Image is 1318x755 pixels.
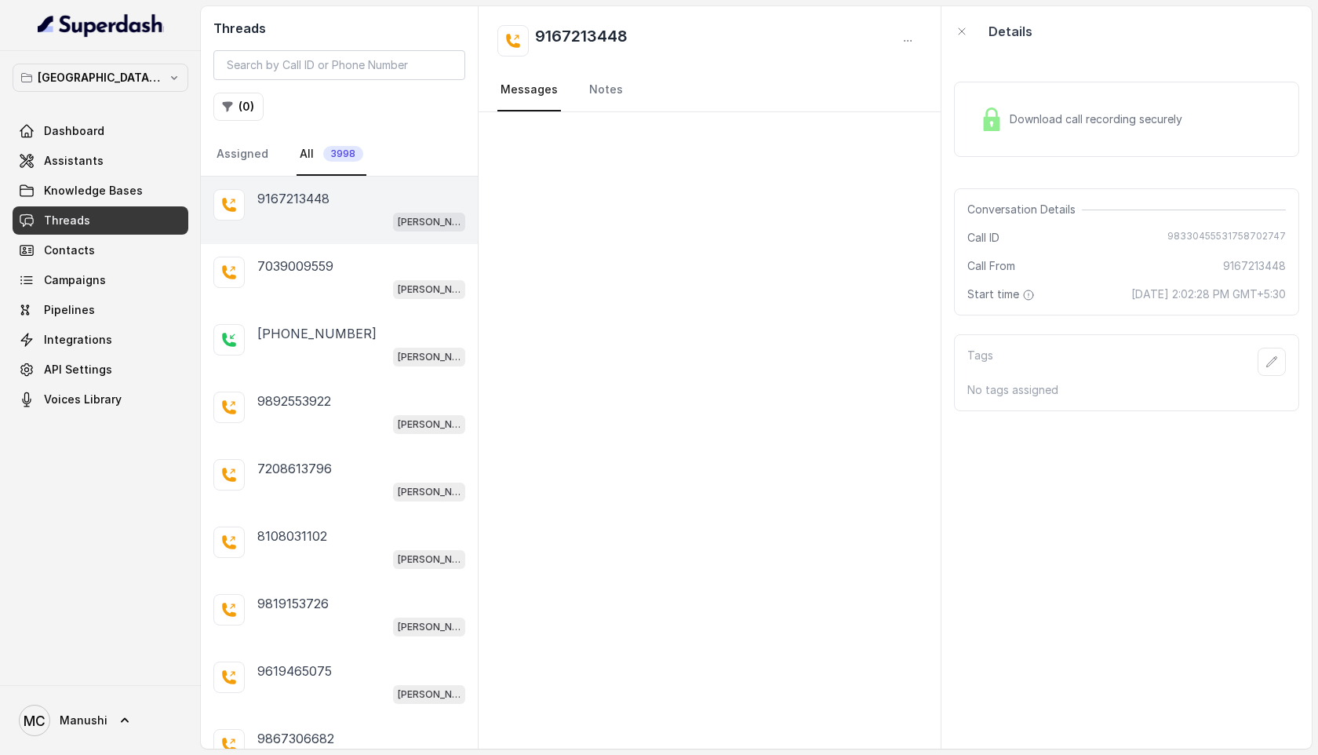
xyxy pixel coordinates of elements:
span: Call From [967,258,1015,274]
a: Contacts [13,236,188,264]
a: Campaigns [13,266,188,294]
p: 7039009559 [257,257,333,275]
span: Dashboard [44,123,104,139]
p: No tags assigned [967,382,1286,398]
span: Campaigns [44,272,106,288]
p: 9167213448 [257,189,329,208]
span: [DATE] 2:02:28 PM GMT+5:30 [1131,286,1286,302]
p: 9867306682 [257,729,334,748]
a: Pipelines [13,296,188,324]
span: Manushi [60,713,107,728]
button: (0) [213,93,264,121]
h2: Threads [213,19,465,38]
nav: Tabs [497,69,922,111]
p: 9892553922 [257,392,331,410]
img: light.svg [38,13,164,38]
span: Voices Library [44,392,122,407]
nav: Tabs [213,133,465,176]
p: 9619465075 [257,662,332,680]
p: [PERSON_NAME] Mumbai Conviction HR Outbound Assistant [398,687,461,702]
p: [PERSON_NAME] Mumbai Conviction HR Outbound Assistant [398,349,461,365]
text: MC [24,713,46,729]
a: Assistants [13,147,188,175]
img: Lock Icon [980,108,1003,131]
a: Assigned [213,133,271,176]
p: [PHONE_NUMBER] [257,324,377,343]
span: Contacts [44,243,95,258]
span: Knowledge Bases [44,183,143,199]
span: 3998 [323,146,363,162]
p: [PERSON_NAME] Mumbai Conviction HR Outbound Assistant [398,484,461,500]
p: [PERSON_NAME] Mumbai Conviction HR Outbound Assistant [398,214,461,230]
span: Start time [967,286,1038,302]
span: Threads [44,213,90,228]
a: Voices Library [13,385,188,414]
p: 7208613796 [257,459,332,478]
span: Assistants [44,153,104,169]
p: [PERSON_NAME] Mumbai Conviction HR Outbound Assistant [398,417,461,432]
a: Dashboard [13,117,188,145]
a: Messages [497,69,561,111]
p: 8108031102 [257,527,327,545]
button: [GEOGRAPHIC_DATA] - [GEOGRAPHIC_DATA] - [GEOGRAPHIC_DATA] [13,64,188,92]
p: [PERSON_NAME] Mumbai Conviction HR Outbound Assistant [398,282,461,297]
p: [PERSON_NAME] Mumbai Conviction HR Outbound Assistant [398,552,461,567]
p: Tags [967,348,993,376]
span: Pipelines [44,302,95,318]
a: Integrations [13,326,188,354]
span: Download call recording securely [1010,111,1189,127]
span: Call ID [967,230,999,246]
a: Notes [586,69,626,111]
span: Conversation Details [967,202,1082,217]
input: Search by Call ID or Phone Number [213,50,465,80]
a: API Settings [13,356,188,384]
span: 98330455531758702747 [1167,230,1286,246]
span: Integrations [44,332,112,348]
span: API Settings [44,362,112,377]
h2: 9167213448 [535,25,628,57]
p: [GEOGRAPHIC_DATA] - [GEOGRAPHIC_DATA] - [GEOGRAPHIC_DATA] [38,68,163,87]
p: 9819153726 [257,594,329,613]
p: Details [988,22,1032,41]
a: Knowledge Bases [13,177,188,205]
span: 9167213448 [1223,258,1286,274]
a: Manushi [13,698,188,742]
a: All3998 [297,133,366,176]
a: Threads [13,206,188,235]
p: [PERSON_NAME] Mumbai Conviction HR Outbound Assistant [398,619,461,635]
